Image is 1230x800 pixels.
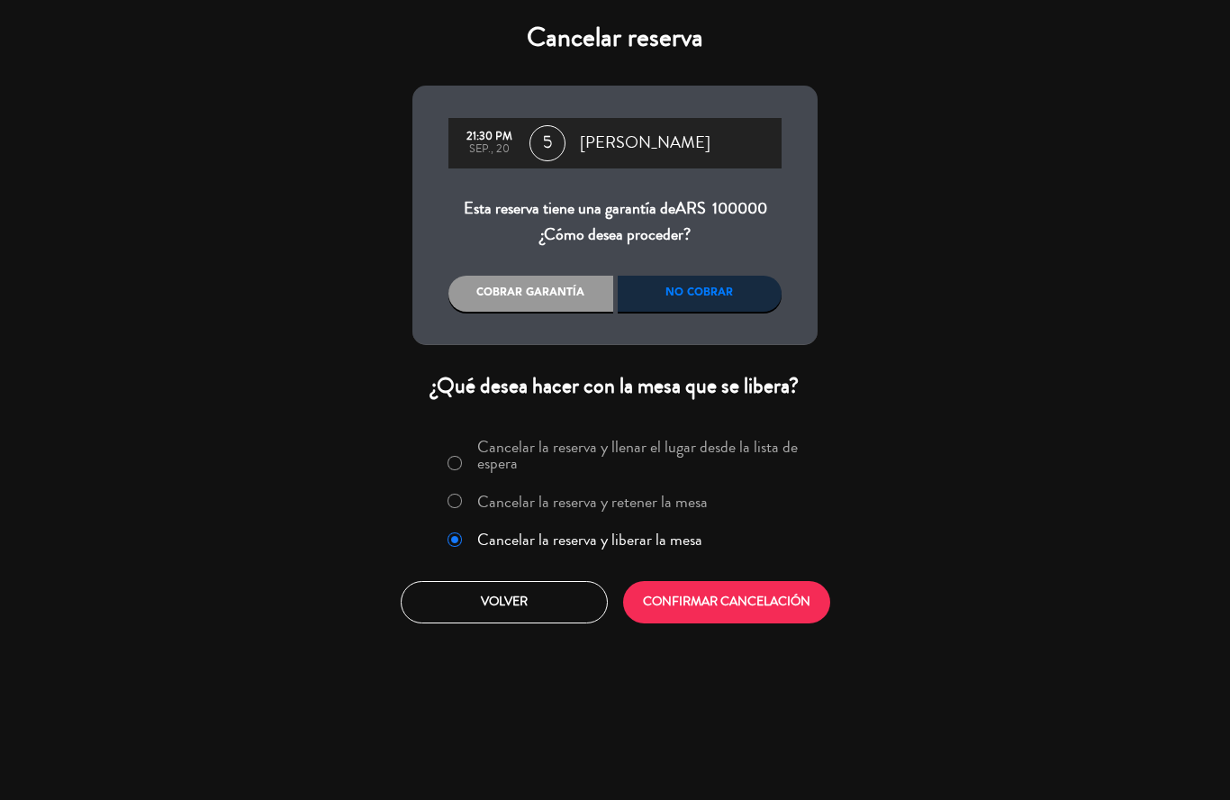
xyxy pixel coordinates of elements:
[448,276,613,312] div: Cobrar garantía
[457,131,520,143] div: 21:30 PM
[618,276,782,312] div: No cobrar
[477,494,708,510] label: Cancelar la reserva y retener la mesa
[412,22,818,54] h4: Cancelar reserva
[675,196,706,220] span: ARS
[712,196,767,220] span: 100000
[529,125,565,161] span: 5
[477,532,702,548] label: Cancelar la reserva y liberar la mesa
[477,439,807,471] label: Cancelar la reserva y llenar el lugar desde la lista de espera
[401,581,608,623] button: Volver
[457,143,520,156] div: sep., 20
[580,130,710,157] span: [PERSON_NAME]
[623,581,830,623] button: CONFIRMAR CANCELACIÓN
[448,195,782,249] div: Esta reserva tiene una garantía de ¿Cómo desea proceder?
[412,372,818,400] div: ¿Qué desea hacer con la mesa que se libera?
